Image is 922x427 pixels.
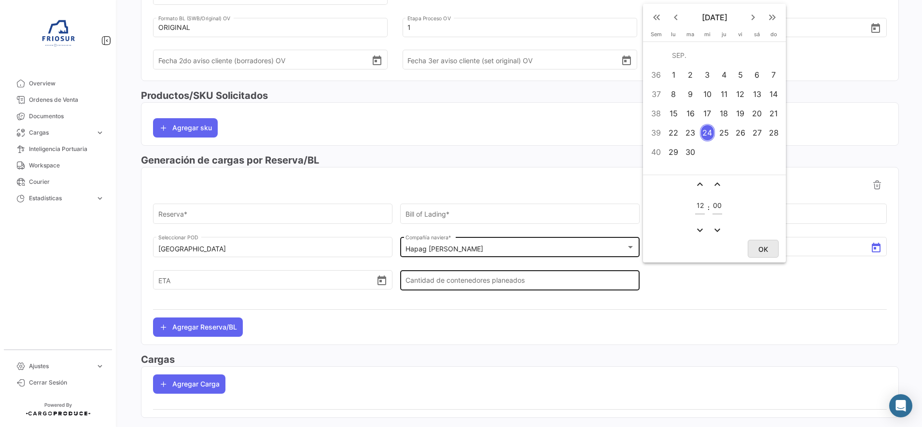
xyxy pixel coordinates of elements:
[694,179,706,190] button: expand_less icon
[683,124,698,141] div: 23
[666,66,681,83] div: 1
[732,84,749,104] td: 12 de septiembre de 2025
[749,31,766,41] th: sábado
[716,84,732,104] td: 11 de septiembre de 2025
[699,84,716,104] td: 10 de septiembre de 2025
[666,143,681,161] div: 29
[766,124,782,141] div: 28
[749,123,766,142] td: 27 de septiembre de 2025
[683,105,698,122] div: 16
[665,142,682,162] td: 29 de septiembre de 2025
[766,66,782,83] div: 7
[767,12,778,23] mat-icon: keyboard_double_arrow_right
[732,123,749,142] td: 26 de septiembre de 2025
[716,104,732,123] td: 18 de septiembre de 2025
[749,104,766,123] td: 20 de septiembre de 2025
[765,123,782,142] td: 28 de septiembre de 2025
[683,66,698,83] div: 2
[712,224,723,236] button: expand_more icon
[733,85,748,103] div: 12
[749,66,764,83] div: 6
[733,124,748,141] div: 26
[682,84,699,104] td: 9 de septiembre de 2025
[699,65,716,84] td: 3 de septiembre de 2025
[733,66,748,83] div: 5
[707,192,710,223] td: :
[716,124,731,141] div: 25
[694,179,706,190] mat-icon: expand_less
[758,245,768,253] span: OK
[766,85,782,103] div: 14
[733,105,748,122] div: 19
[716,123,732,142] td: 25 de septiembre de 2025
[712,179,723,190] button: expand_less icon
[748,240,779,258] button: OK
[732,31,749,41] th: viernes
[749,65,766,84] td: 6 de septiembre de 2025
[651,12,662,23] mat-icon: keyboard_double_arrow_left
[700,105,715,122] div: 17
[647,84,665,104] td: 37
[683,143,698,161] div: 30
[665,84,682,104] td: 8 de septiembre de 2025
[682,142,699,162] td: 30 de septiembre de 2025
[682,123,699,142] td: 23 de septiembre de 2025
[694,224,706,236] mat-icon: expand_more
[765,65,782,84] td: 7 de septiembre de 2025
[749,85,764,103] div: 13
[647,65,665,84] td: 36
[670,12,682,23] mat-icon: keyboard_arrow_left
[665,104,682,123] td: 15 de septiembre de 2025
[889,394,912,417] div: Abrir Intercom Messenger
[647,142,665,162] td: 40
[749,124,764,141] div: 27
[665,31,682,41] th: lunes
[716,66,731,83] div: 4
[647,31,665,41] th: Sem
[665,123,682,142] td: 22 de septiembre de 2025
[765,31,782,41] th: domingo
[682,31,699,41] th: martes
[665,46,782,65] td: SEP.
[700,124,715,141] div: 24
[700,85,715,103] div: 10
[699,31,716,41] th: miércoles
[683,85,698,103] div: 9
[749,84,766,104] td: 13 de septiembre de 2025
[716,105,731,122] div: 18
[699,123,716,142] td: 24 de septiembre de 2025
[682,65,699,84] td: 2 de septiembre de 2025
[699,104,716,123] td: 17 de septiembre de 2025
[749,105,764,122] div: 20
[765,104,782,123] td: 21 de septiembre de 2025
[732,65,749,84] td: 5 de septiembre de 2025
[694,224,706,236] button: expand_more icon
[666,85,681,103] div: 8
[666,124,681,141] div: 22
[765,84,782,104] td: 14 de septiembre de 2025
[666,105,681,122] div: 15
[747,12,759,23] mat-icon: keyboard_arrow_right
[647,104,665,123] td: 38
[732,104,749,123] td: 19 de septiembre de 2025
[716,65,732,84] td: 4 de septiembre de 2025
[766,105,782,122] div: 21
[665,65,682,84] td: 1 de septiembre de 2025
[647,123,665,142] td: 39
[716,85,731,103] div: 11
[700,66,715,83] div: 3
[716,31,732,41] th: jueves
[712,179,723,190] mat-icon: expand_less
[685,13,743,22] span: [DATE]
[712,224,723,236] mat-icon: expand_more
[682,104,699,123] td: 16 de septiembre de 2025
